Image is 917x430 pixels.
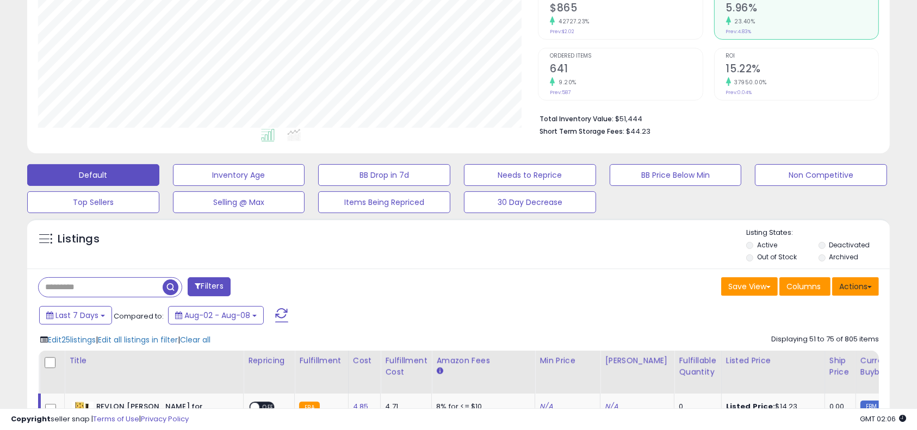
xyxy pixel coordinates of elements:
[540,114,614,123] b: Total Inventory Value:
[93,414,139,424] a: Terms of Use
[829,252,858,261] label: Archived
[540,127,624,136] b: Short Term Storage Fees:
[318,164,450,186] button: BB Drop in 7d
[860,414,906,424] span: 2025-08-16 02:06 GMT
[555,78,577,86] small: 9.20%
[550,2,702,16] h2: $865
[550,53,702,59] span: Ordered Items
[40,334,210,345] div: | |
[540,355,596,366] div: Min Price
[385,355,427,378] div: Fulfillment Cost
[757,240,777,250] label: Active
[318,191,450,213] button: Items Being Repriced
[436,366,443,376] small: Amazon Fees.
[726,28,752,35] small: Prev: 4.83%
[550,89,571,96] small: Prev: 587
[726,89,752,96] small: Prev: 0.04%
[58,232,100,247] h5: Listings
[540,111,871,124] li: $51,444
[464,164,596,186] button: Needs to Reprice
[755,164,887,186] button: Non Competitive
[299,355,343,366] div: Fulfillment
[746,228,889,238] p: Listing States:
[27,164,159,186] button: Default
[829,355,851,378] div: Ship Price
[610,164,742,186] button: BB Price Below Min
[48,334,96,345] span: Edit 25 listings
[69,355,239,366] div: Title
[55,310,98,321] span: Last 7 Days
[726,63,878,77] h2: 15.22%
[550,28,574,35] small: Prev: $2.02
[184,310,250,321] span: Aug-02 - Aug-08
[786,281,821,292] span: Columns
[860,355,916,378] div: Current Buybox Price
[555,17,590,26] small: 42727.23%
[757,252,797,261] label: Out of Stock
[168,306,264,325] button: Aug-02 - Aug-08
[173,191,305,213] button: Selling @ Max
[141,414,189,424] a: Privacy Policy
[779,277,831,296] button: Columns
[626,126,650,136] span: $44.23
[832,277,879,296] button: Actions
[731,78,767,86] small: 37950.00%
[188,277,230,296] button: Filters
[731,17,755,26] small: 23.40%
[726,2,878,16] h2: 5.96%
[114,311,164,321] span: Compared to:
[98,334,178,345] span: Edit all listings in filter
[353,355,376,366] div: Cost
[829,240,870,250] label: Deactivated
[605,355,670,366] div: [PERSON_NAME]
[436,355,530,366] div: Amazon Fees
[679,355,716,378] div: Fulfillable Quantity
[248,355,290,366] div: Repricing
[173,164,305,186] button: Inventory Age
[550,63,702,77] h2: 641
[180,334,210,345] span: Clear all
[721,277,778,296] button: Save View
[11,414,189,425] div: seller snap | |
[39,306,112,325] button: Last 7 Days
[726,53,878,59] span: ROI
[11,414,51,424] strong: Copyright
[726,355,820,366] div: Listed Price
[464,191,596,213] button: 30 Day Decrease
[771,334,879,345] div: Displaying 51 to 75 of 805 items
[27,191,159,213] button: Top Sellers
